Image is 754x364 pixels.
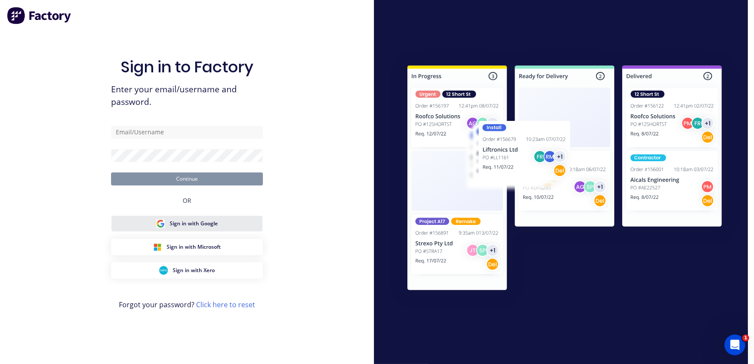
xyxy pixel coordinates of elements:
button: Continue [111,172,263,185]
img: Sign in [388,48,741,311]
img: Microsoft Sign in [153,243,162,251]
img: Xero Sign in [159,266,168,275]
img: Factory [7,7,72,24]
h1: Sign in to Factory [121,58,253,76]
img: Google Sign in [156,219,165,228]
a: Click here to reset [196,300,255,309]
button: Microsoft Sign inSign in with Microsoft [111,239,263,255]
div: OR [183,185,191,215]
span: Sign in with Microsoft [167,243,221,251]
iframe: Intercom live chat [724,335,745,355]
button: Xero Sign inSign in with Xero [111,262,263,279]
span: Enter your email/username and password. [111,83,263,108]
span: Sign in with Xero [173,266,215,274]
button: Google Sign inSign in with Google [111,215,263,232]
span: 1 [742,335,749,341]
span: Sign in with Google [170,220,218,227]
span: Forgot your password? [119,299,255,310]
input: Email/Username [111,126,263,139]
